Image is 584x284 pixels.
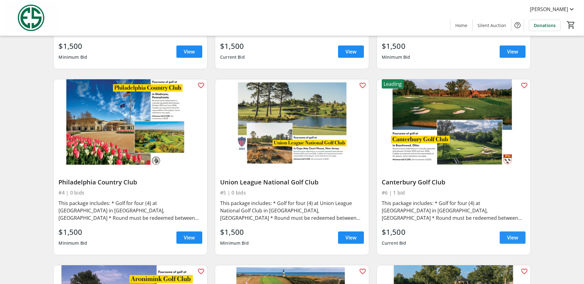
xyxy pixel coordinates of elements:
[345,48,356,55] span: View
[455,22,467,29] span: Home
[58,188,202,197] div: #4 | 0 bids
[215,79,369,166] img: Union League National Golf Club
[530,6,568,13] span: [PERSON_NAME]
[382,79,404,89] div: Leading
[500,231,526,244] a: View
[176,45,202,58] a: View
[382,188,526,197] div: #6 | 1 bid
[220,199,364,222] div: This package includes: * Golf for four (4) at Union League National Golf Club in [GEOGRAPHIC_DATA...
[382,199,526,222] div: This package includes: * Golf for four (4) at [GEOGRAPHIC_DATA] in [GEOGRAPHIC_DATA], [GEOGRAPHIC...
[521,268,528,275] mat-icon: favorite_outline
[4,2,58,33] img: Evans Scholars Foundation's Logo
[58,238,87,249] div: Minimum Bid
[220,41,245,52] div: $1,500
[184,234,195,241] span: View
[54,79,207,166] img: Philadelphia Country Club
[359,82,366,89] mat-icon: favorite_outline
[507,48,518,55] span: View
[338,231,364,244] a: View
[382,238,406,249] div: Current Bid
[525,4,580,14] button: [PERSON_NAME]
[184,48,195,55] span: View
[382,41,410,52] div: $1,500
[197,268,205,275] mat-icon: favorite_outline
[338,45,364,58] a: View
[58,199,202,222] div: This package includes: * Golf for four (4) at [GEOGRAPHIC_DATA] in [GEOGRAPHIC_DATA], [GEOGRAPHIC...
[507,234,518,241] span: View
[382,52,410,63] div: Minimum Bid
[220,238,249,249] div: Minimum Bid
[450,20,472,31] a: Home
[176,231,202,244] a: View
[58,179,202,186] div: Philadelphia Country Club
[500,45,526,58] a: View
[58,52,87,63] div: Minimum Bid
[220,227,249,238] div: $1,500
[473,20,511,31] a: Silent Auction
[529,20,561,31] a: Donations
[477,22,506,29] span: Silent Auction
[359,268,366,275] mat-icon: favorite_outline
[220,188,364,197] div: #5 | 0 bids
[534,22,556,29] span: Donations
[521,82,528,89] mat-icon: favorite_outline
[511,19,524,31] button: Help
[382,179,526,186] div: Canterbury Golf Club
[566,19,577,30] button: Cart
[345,234,356,241] span: View
[220,52,245,63] div: Current Bid
[58,227,87,238] div: $1,500
[197,82,205,89] mat-icon: favorite_outline
[220,179,364,186] div: Union League National Golf Club
[382,227,406,238] div: $1,500
[377,79,530,166] img: Canterbury Golf Club
[58,41,87,52] div: $1,500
